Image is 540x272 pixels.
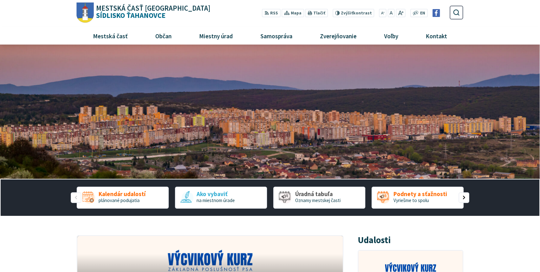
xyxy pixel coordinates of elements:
[424,27,450,44] span: Kontakt
[99,191,146,197] span: Kalendár udalostí
[81,27,139,44] a: Mestská časť
[249,27,304,44] a: Samospráva
[291,10,301,17] span: Mapa
[144,27,183,44] a: Občan
[341,11,372,16] span: kontrast
[282,9,304,17] a: Mapa
[77,187,169,209] a: Kalendár udalostí plánované podujatia
[295,197,341,203] span: Oznamy mestskej časti
[309,27,368,44] a: Zverejňovanie
[317,27,359,44] span: Zverejňovanie
[262,9,280,17] a: RSS
[388,9,394,17] button: Nastaviť pôvodnú veľkosť písma
[77,187,169,209] div: 1 / 5
[313,11,325,16] span: Tlačiť
[94,5,211,19] h1: Sídlisko Ťahanovce
[341,10,353,16] span: Zvýšiť
[77,3,94,23] img: Prejsť na domovskú stránku
[432,9,440,17] img: Prejsť na Facebook stránku
[358,235,391,245] h3: Udalosti
[258,27,295,44] span: Samospráva
[373,27,410,44] a: Voľby
[197,191,235,197] span: Ako vybaviť
[379,9,387,17] button: Zmenšiť veľkosť písma
[270,10,278,17] span: RSS
[273,187,365,209] div: 3 / 5
[197,27,235,44] span: Miestny úrad
[459,192,469,203] div: Nasledujúci slajd
[419,10,427,17] a: EN
[420,10,425,17] span: EN
[96,5,210,12] span: Mestská časť [GEOGRAPHIC_DATA]
[372,187,464,209] div: 4 / 5
[197,197,235,203] span: na miestnom úrade
[71,192,81,203] div: Predošlý slajd
[273,187,365,209] a: Úradná tabuľa Oznamy mestskej časti
[153,27,174,44] span: Občan
[90,27,130,44] span: Mestská časť
[295,191,341,197] span: Úradná tabuľa
[372,187,464,209] a: Podnety a sťažnosti Vyriešme to spolu
[175,187,267,209] div: 2 / 5
[396,9,405,17] button: Zväčšiť veľkosť písma
[332,9,374,17] button: Zvýšiťkontrast
[188,27,244,44] a: Miestny úrad
[393,197,429,203] span: Vyriešme to spolu
[175,187,267,209] a: Ako vybaviť na miestnom úrade
[393,191,447,197] span: Podnety a sťažnosti
[77,3,210,23] a: Logo Sídlisko Ťahanovce, prejsť na domovskú stránku.
[305,9,328,17] button: Tlačiť
[414,27,459,44] a: Kontakt
[382,27,401,44] span: Voľby
[99,197,140,203] span: plánované podujatia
